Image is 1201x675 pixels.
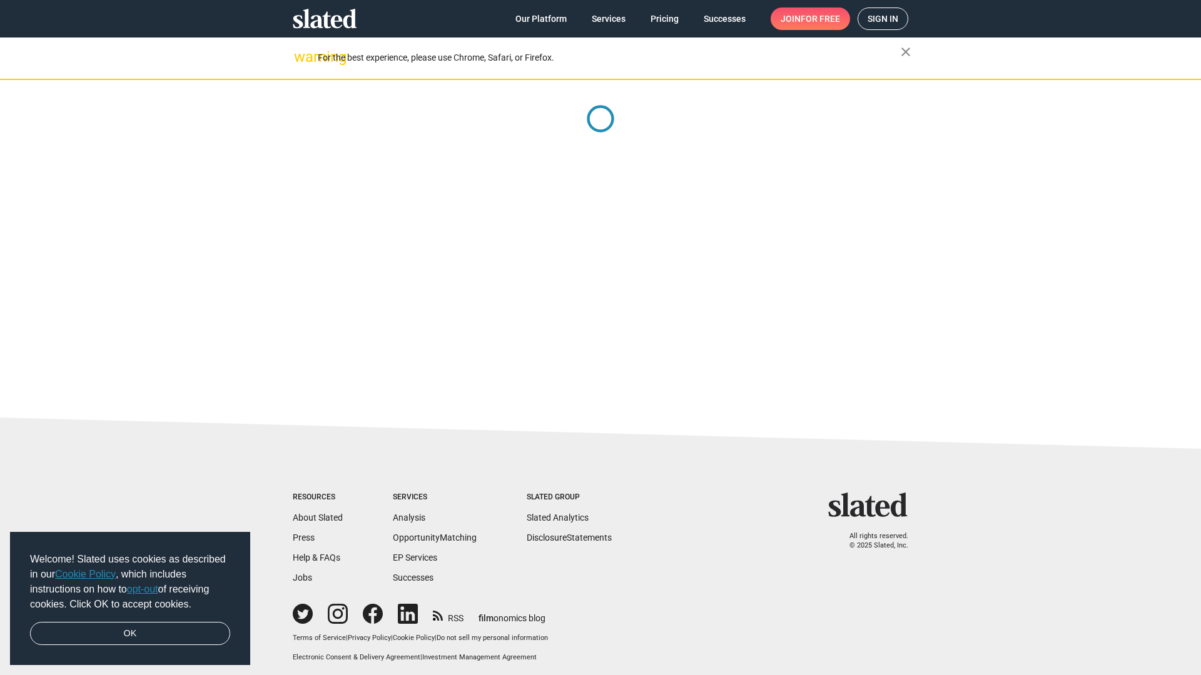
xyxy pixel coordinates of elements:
[868,8,898,29] span: Sign in
[293,512,343,522] a: About Slated
[318,49,901,66] div: For the best experience, please use Chrome, Safari, or Firefox.
[505,7,577,30] a: Our Platform
[592,7,626,30] span: Services
[293,492,343,502] div: Resources
[10,532,250,666] div: cookieconsent
[294,49,309,64] mat-icon: warning
[30,622,230,646] a: dismiss cookie message
[348,634,391,642] a: Privacy Policy
[858,7,908,30] a: Sign in
[527,512,589,522] a: Slated Analytics
[704,7,746,30] span: Successes
[393,512,425,522] a: Analysis
[527,492,612,502] div: Slated Group
[393,572,433,582] a: Successes
[293,634,346,642] a: Terms of Service
[781,7,840,30] span: Join
[293,552,340,562] a: Help & FAQs
[437,634,548,643] button: Do not sell my personal information
[433,605,464,624] a: RSS
[641,7,689,30] a: Pricing
[393,532,477,542] a: OpportunityMatching
[293,532,315,542] a: Press
[582,7,636,30] a: Services
[801,7,840,30] span: for free
[393,552,437,562] a: EP Services
[651,7,679,30] span: Pricing
[393,634,435,642] a: Cookie Policy
[435,634,437,642] span: |
[127,584,158,594] a: opt-out
[479,613,494,623] span: film
[527,532,612,542] a: DisclosureStatements
[55,569,116,579] a: Cookie Policy
[393,492,477,502] div: Services
[30,552,230,612] span: Welcome! Slated uses cookies as described in our , which includes instructions on how to of recei...
[293,572,312,582] a: Jobs
[422,653,537,661] a: Investment Management Agreement
[420,653,422,661] span: |
[694,7,756,30] a: Successes
[346,634,348,642] span: |
[293,653,420,661] a: Electronic Consent & Delivery Agreement
[391,634,393,642] span: |
[836,532,908,550] p: All rights reserved. © 2025 Slated, Inc.
[771,7,850,30] a: Joinfor free
[898,44,913,59] mat-icon: close
[479,602,545,624] a: filmonomics blog
[515,7,567,30] span: Our Platform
